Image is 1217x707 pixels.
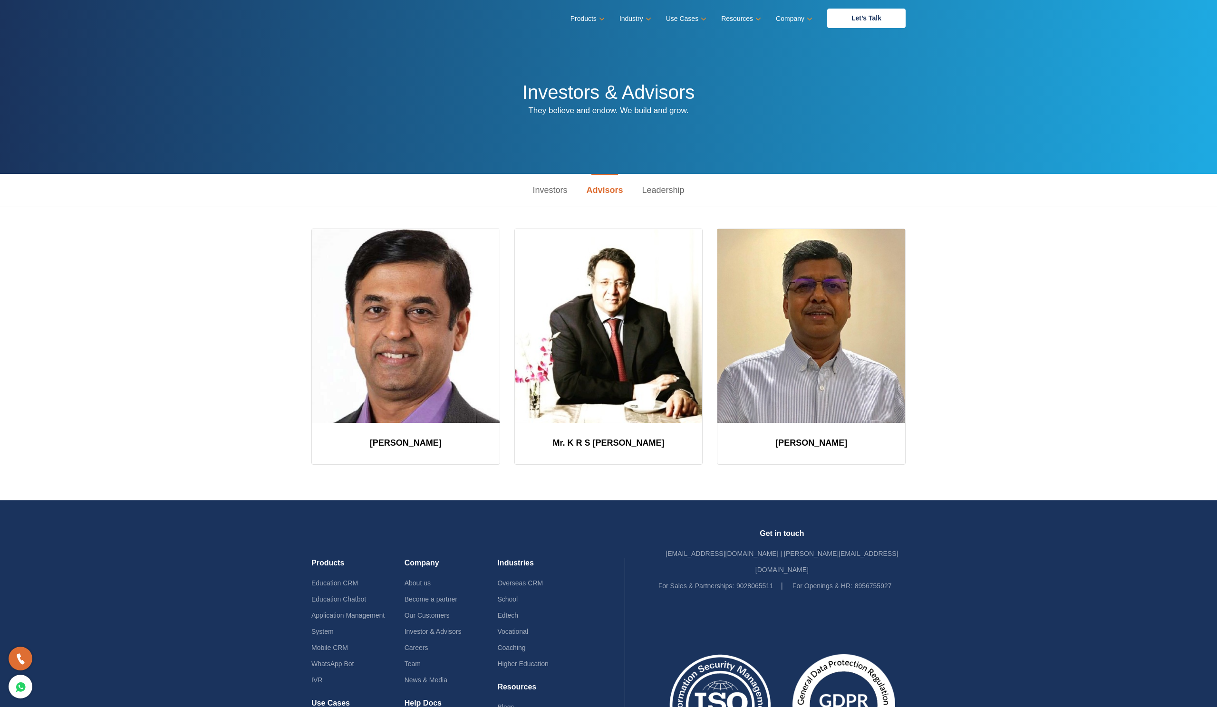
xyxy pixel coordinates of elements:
a: Coaching [497,644,525,651]
h4: Get in touch [658,529,906,545]
a: IVR [311,676,322,684]
label: For Openings & HR: [792,578,852,594]
a: Our Customers [405,611,450,619]
h4: Products [311,558,405,575]
a: Investors [523,174,577,207]
a: Industry [619,12,649,26]
h3: Mr. K R S [PERSON_NAME] [526,434,691,451]
a: Overseas CRM [497,579,543,587]
h3: [PERSON_NAME] [729,434,894,451]
a: Investor & Advisors [405,628,462,635]
a: Mobile CRM [311,644,348,651]
a: Let’s Talk [827,9,906,28]
a: Become a partner [405,595,457,603]
a: Education Chatbot [311,595,366,603]
a: About us [405,579,431,587]
a: Vocational [497,628,528,635]
a: [EMAIL_ADDRESS][DOMAIN_NAME] | [PERSON_NAME][EMAIL_ADDRESS][DOMAIN_NAME] [666,550,898,573]
a: Company [776,12,811,26]
h4: Resources [497,682,590,699]
a: Careers [405,644,428,651]
a: Advisors [577,174,632,207]
a: 8956755927 [855,582,892,590]
a: Use Cases [666,12,705,26]
a: Higher Education [497,660,548,668]
h1: Investors & Advisors [522,81,695,104]
a: 9028065511 [736,582,773,590]
a: Education CRM [311,579,358,587]
a: Team [405,660,421,668]
span: They believe and endow. We build and grow. [528,106,688,115]
a: Products [570,12,603,26]
label: For Sales & Partnerships: [658,578,734,594]
a: Leadership [632,174,694,207]
h4: Industries [497,558,590,575]
a: Application Management System [311,611,385,635]
a: WhatsApp Bot [311,660,354,668]
a: News & Media [405,676,447,684]
a: Resources [721,12,759,26]
a: School [497,595,518,603]
h4: Company [405,558,498,575]
h3: [PERSON_NAME] [323,434,488,451]
a: Edtech [497,611,518,619]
